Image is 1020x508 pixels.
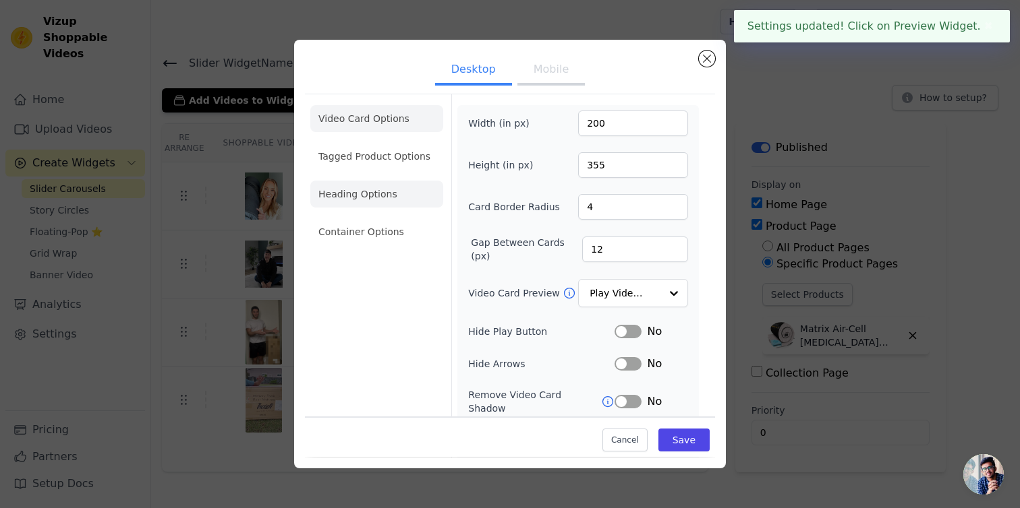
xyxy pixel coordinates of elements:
[468,286,562,300] label: Video Card Preview
[310,218,443,245] li: Container Options
[310,143,443,170] li: Tagged Product Options
[981,18,996,34] button: Close
[310,181,443,208] li: Heading Options
[699,51,715,67] button: Close modal
[468,357,615,371] label: Hide Arrows
[468,200,560,214] label: Card Border Radius
[963,454,1004,495] a: Deschideți chat-ul
[517,56,585,86] button: Mobile
[468,388,601,415] label: Remove Video Card Shadow
[435,56,512,86] button: Desktop
[468,117,542,130] label: Width (in px)
[310,105,443,132] li: Video Card Options
[468,325,615,338] label: Hide Play Button
[647,356,662,372] span: No
[734,10,1010,42] div: Settings updated! Click on Preview Widget.
[658,429,710,452] button: Save
[647,323,662,340] span: No
[471,236,582,263] label: Gap Between Cards (px)
[602,429,648,452] button: Cancel
[468,158,542,172] label: Height (in px)
[647,393,662,410] span: No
